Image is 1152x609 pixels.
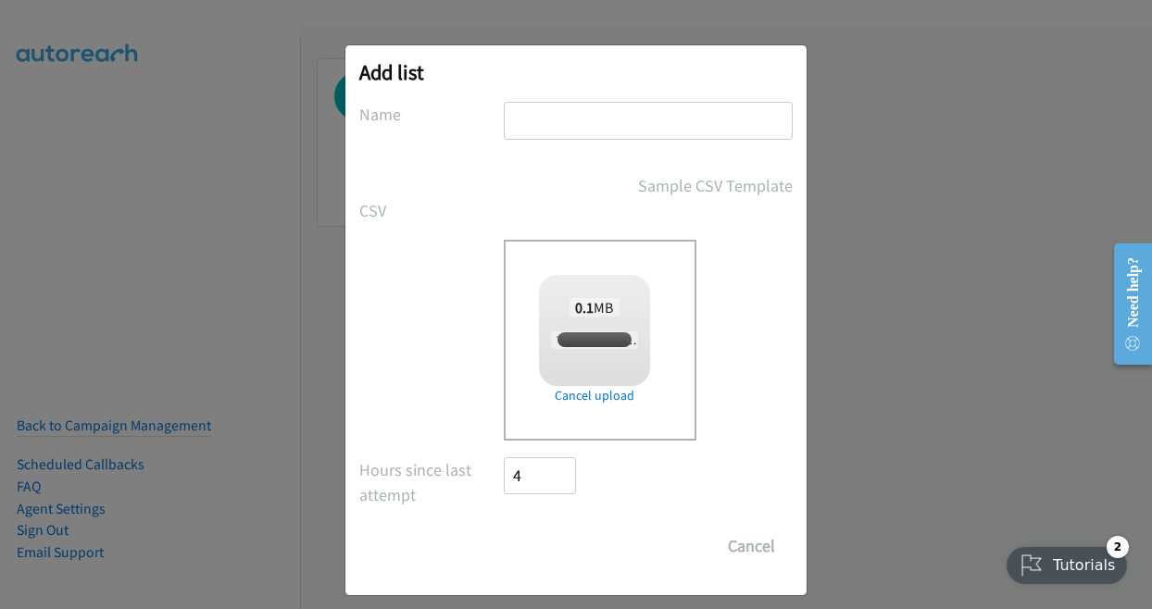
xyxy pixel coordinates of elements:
button: Cancel [710,528,793,565]
h2: Add list [359,59,793,85]
label: Name [359,102,504,127]
iframe: Resource Center [1099,230,1152,378]
strong: 0.1 [575,298,594,317]
label: Hours since last attempt [359,457,504,507]
a: Cancel upload [539,386,650,405]
span: Terracom 0908.csv [551,331,655,349]
span: MB [570,298,620,317]
label: CSV [359,198,504,223]
a: Sample CSV Template [638,173,793,198]
iframe: Checklist [995,528,1138,595]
